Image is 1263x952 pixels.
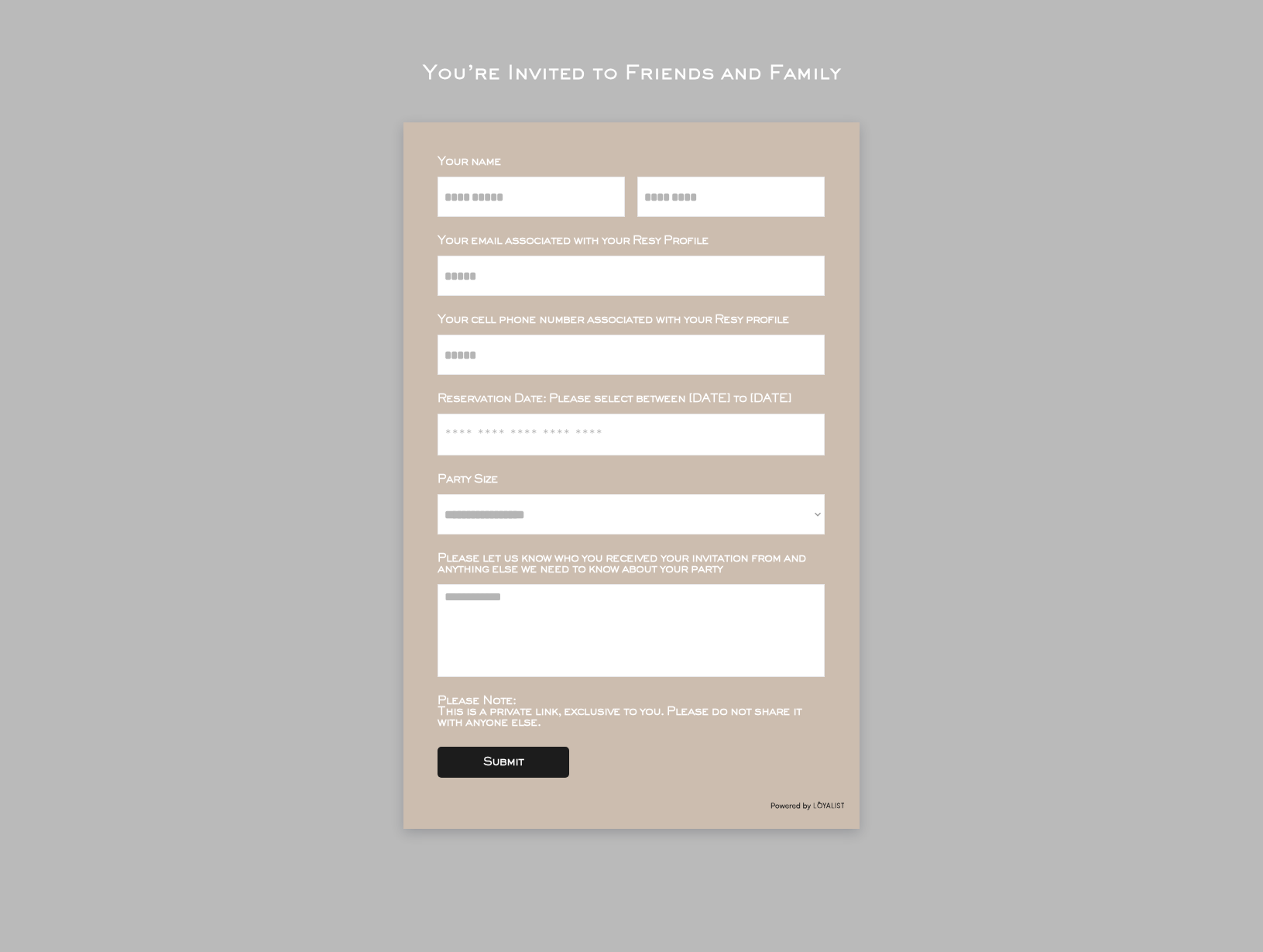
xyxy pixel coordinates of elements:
[438,394,825,404] div: Reservation Date: Please select between [DATE] to [DATE]
[438,156,825,167] div: Your name
[438,314,825,325] div: Your cell phone number associated with your Resy profile
[438,474,825,485] div: Party Size
[770,798,844,813] img: Group%2048096278.svg
[438,696,825,728] div: Please Note: This is a private link, exclusive to you. Please do not share it with anyone else.
[423,65,841,84] div: You’re Invited to Friends and Family
[483,757,523,768] div: Submit
[438,553,825,575] div: Please let us know who you received your invitation from and anything else we need to know about ...
[438,235,825,246] div: Your email associated with your Resy Profile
